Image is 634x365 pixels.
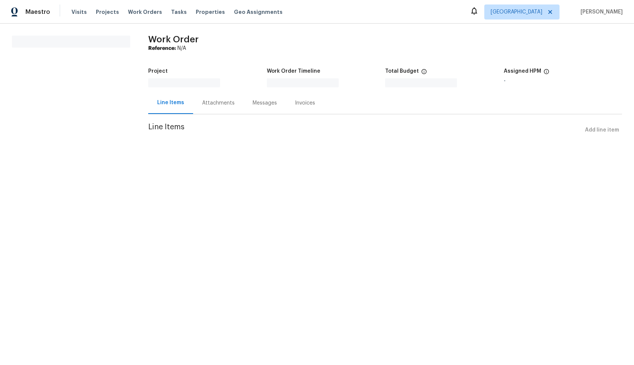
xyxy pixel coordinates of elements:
div: Invoices [295,99,315,107]
span: Work Order [148,35,199,44]
div: - [504,78,622,84]
span: Work Orders [128,8,162,16]
span: Tasks [171,9,187,15]
span: [PERSON_NAME] [577,8,623,16]
span: The total cost of line items that have been proposed by Opendoor. This sum includes line items th... [421,69,427,78]
h5: Assigned HPM [504,69,541,74]
span: Visits [71,8,87,16]
div: Attachments [202,99,235,107]
h5: Total Budget [385,69,419,74]
span: [GEOGRAPHIC_DATA] [491,8,542,16]
span: Geo Assignments [234,8,283,16]
h5: Project [148,69,168,74]
span: Line Items [148,123,582,137]
span: The hpm assigned to this work order. [543,69,549,78]
div: N/A [148,45,622,52]
b: Reference: [148,46,176,51]
span: Properties [196,8,225,16]
div: Messages [253,99,277,107]
div: Line Items [157,99,184,106]
span: Projects [96,8,119,16]
h5: Work Order Timeline [267,69,320,74]
span: Maestro [25,8,50,16]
